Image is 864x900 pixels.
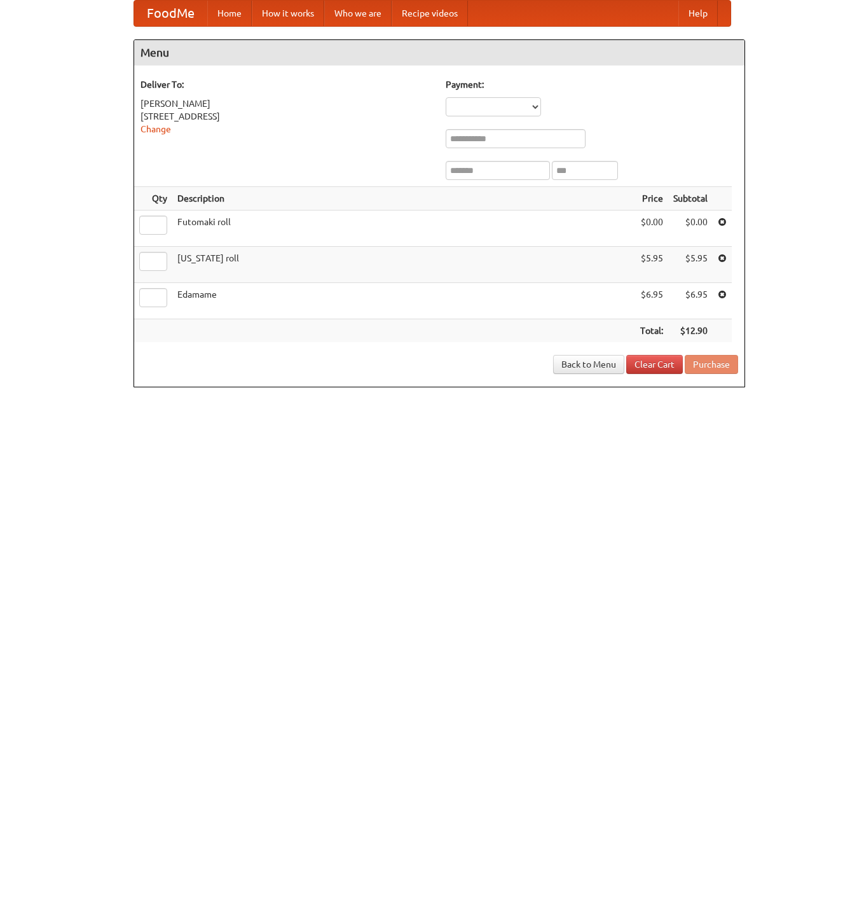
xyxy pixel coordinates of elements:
[172,211,635,247] td: Futomaki roll
[678,1,718,26] a: Help
[635,319,668,343] th: Total:
[392,1,468,26] a: Recipe videos
[141,78,433,91] h5: Deliver To:
[626,355,683,374] a: Clear Cart
[635,211,668,247] td: $0.00
[668,319,713,343] th: $12.90
[207,1,252,26] a: Home
[668,283,713,319] td: $6.95
[252,1,324,26] a: How it works
[668,211,713,247] td: $0.00
[141,124,171,134] a: Change
[172,283,635,319] td: Edamame
[446,78,738,91] h5: Payment:
[172,247,635,283] td: [US_STATE] roll
[172,187,635,211] th: Description
[668,187,713,211] th: Subtotal
[134,187,172,211] th: Qty
[685,355,738,374] button: Purchase
[553,355,624,374] a: Back to Menu
[635,187,668,211] th: Price
[134,40,744,66] h4: Menu
[324,1,392,26] a: Who we are
[141,97,433,110] div: [PERSON_NAME]
[134,1,207,26] a: FoodMe
[141,110,433,123] div: [STREET_ADDRESS]
[668,247,713,283] td: $5.95
[635,247,668,283] td: $5.95
[635,283,668,319] td: $6.95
